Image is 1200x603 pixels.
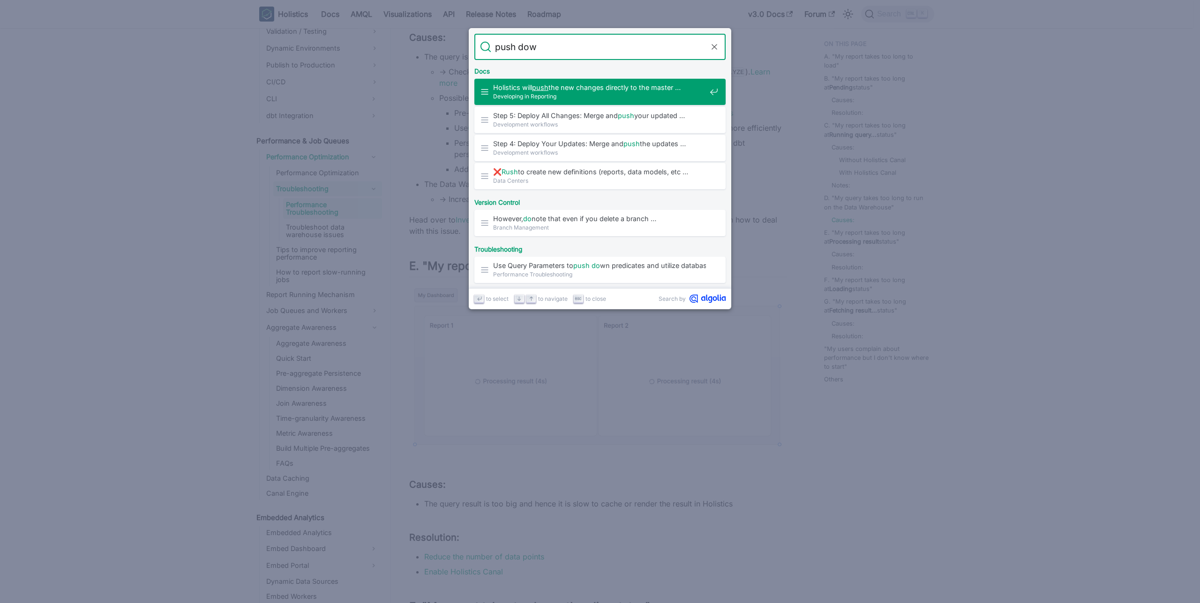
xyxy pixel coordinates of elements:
mark: push [573,261,590,269]
span: Holistics will the new changes directly to the master … [493,83,706,92]
svg: Arrow up [528,295,535,302]
a: Search byAlgolia [659,294,726,303]
span: Performance Troubleshooting [493,270,706,279]
a: ❌Rushto create new definitions (reports, data models, etc …Data Centers [474,163,726,189]
span: Use Query Parameters to wn predicates and utilize database … [493,261,706,270]
a: However,donote that even if you delete a branch …Branch Management [474,210,726,236]
div: dbt Integration [472,285,727,304]
div: Troubleshooting [472,238,727,257]
span: Developing in Reporting [493,92,706,101]
span: to select [486,294,509,303]
input: Search docs [491,34,709,60]
svg: Algolia [690,294,726,303]
span: Branch Management [493,223,706,232]
mark: do [523,215,532,223]
span: to close [585,294,606,303]
svg: Arrow down [516,295,523,302]
span: to navigate [538,294,568,303]
span: Step 5: Deploy All Changes: Merge and your updated … [493,111,706,120]
mark: push [618,112,634,119]
span: ❌ to create new definitions (reports, data models, etc … [493,167,706,176]
span: Development workflows [493,148,706,157]
svg: Enter key [476,295,483,302]
div: Version Control [472,191,727,210]
span: Development workflows [493,120,706,129]
mark: push [532,83,548,91]
a: Step 5: Deploy All Changes: Merge andpushyour updated …Development workflows [474,107,726,133]
svg: Escape key [575,295,582,302]
a: Use Query Parameters topush down predicates and utilize database …Performance Troubleshooting [474,257,726,283]
span: Step 4: Deploy Your Updates: Merge and the updates … [493,139,706,148]
span: Search by [659,294,686,303]
mark: Rush [502,168,518,176]
mark: push [623,140,640,148]
a: Step 4: Deploy Your Updates: Merge andpushthe updates …Development workflows [474,135,726,161]
span: However, note that even if you delete a branch … [493,214,706,223]
mark: do [592,261,600,269]
a: Holistics willpushthe new changes directly to the master …Developing in Reporting [474,79,726,105]
span: Data Centers [493,176,706,185]
button: Clear the query [709,41,720,52]
div: Docs [472,60,727,79]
